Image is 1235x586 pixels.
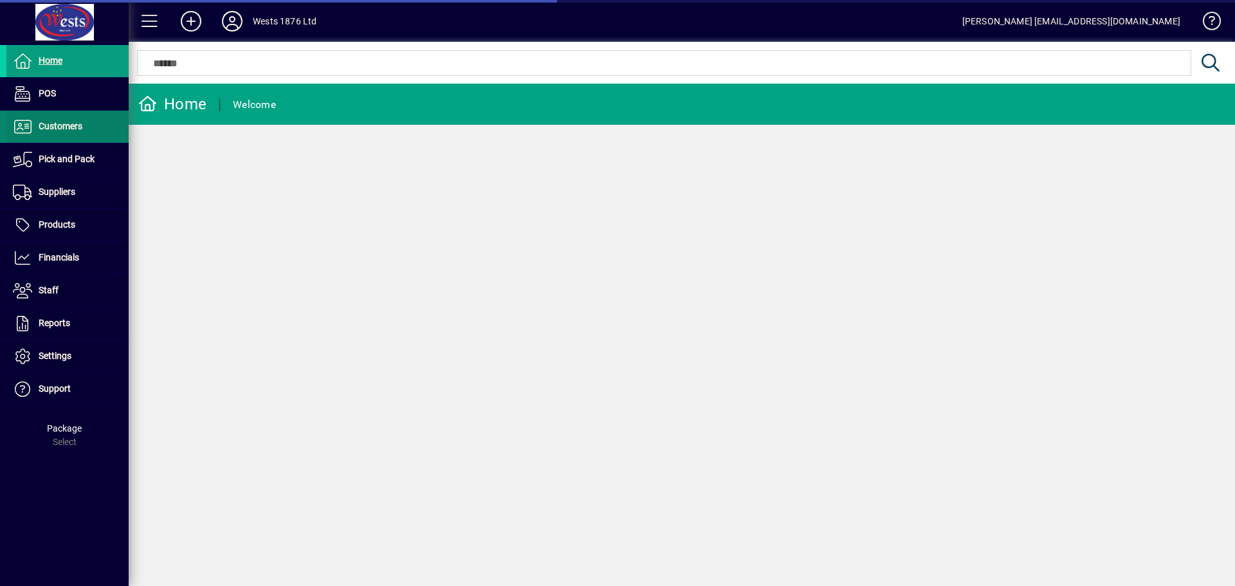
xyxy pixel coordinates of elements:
a: Suppliers [6,176,129,208]
button: Profile [212,10,253,33]
span: Support [39,383,71,394]
span: Home [39,55,62,66]
span: Suppliers [39,187,75,197]
button: Add [170,10,212,33]
span: Staff [39,285,59,295]
span: Package [47,423,82,434]
div: Wests 1876 Ltd [253,11,316,32]
a: Financials [6,242,129,274]
a: Support [6,373,129,405]
a: Products [6,209,129,241]
a: Staff [6,275,129,307]
a: POS [6,78,129,110]
a: Reports [6,307,129,340]
div: Home [138,94,206,114]
div: Welcome [233,95,276,115]
span: Settings [39,351,71,361]
span: Products [39,219,75,230]
a: Knowledge Base [1193,3,1219,44]
div: [PERSON_NAME] [EMAIL_ADDRESS][DOMAIN_NAME] [962,11,1180,32]
span: Financials [39,252,79,262]
span: Reports [39,318,70,328]
span: Customers [39,121,82,131]
span: POS [39,88,56,98]
a: Customers [6,111,129,143]
a: Settings [6,340,129,372]
span: Pick and Pack [39,154,95,164]
a: Pick and Pack [6,143,129,176]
